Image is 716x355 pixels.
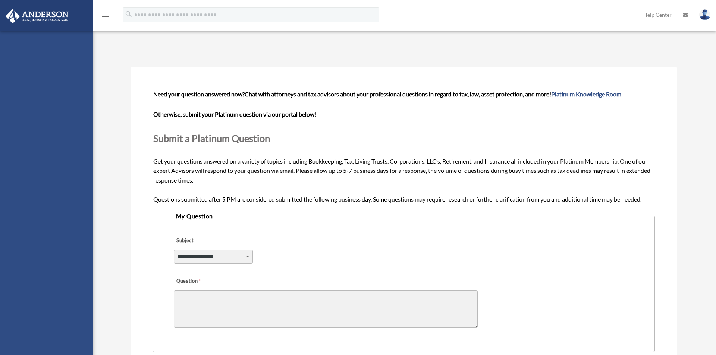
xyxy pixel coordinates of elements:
span: Get your questions answered on a variety of topics including Bookkeeping, Tax, Living Trusts, Cor... [153,91,654,203]
span: Chat with attorneys and tax advisors about your professional questions in regard to tax, law, ass... [245,91,621,98]
label: Question [174,276,232,287]
span: Submit a Platinum Question [153,133,270,144]
i: search [125,10,133,18]
label: Subject [174,235,245,246]
img: Anderson Advisors Platinum Portal [3,9,71,23]
a: menu [101,13,110,19]
span: Need your question answered now? [153,91,245,98]
a: Platinum Knowledge Room [551,91,621,98]
legend: My Question [173,211,635,221]
i: menu [101,10,110,19]
img: User Pic [699,9,710,20]
b: Otherwise, submit your Platinum question via our portal below! [153,111,316,118]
